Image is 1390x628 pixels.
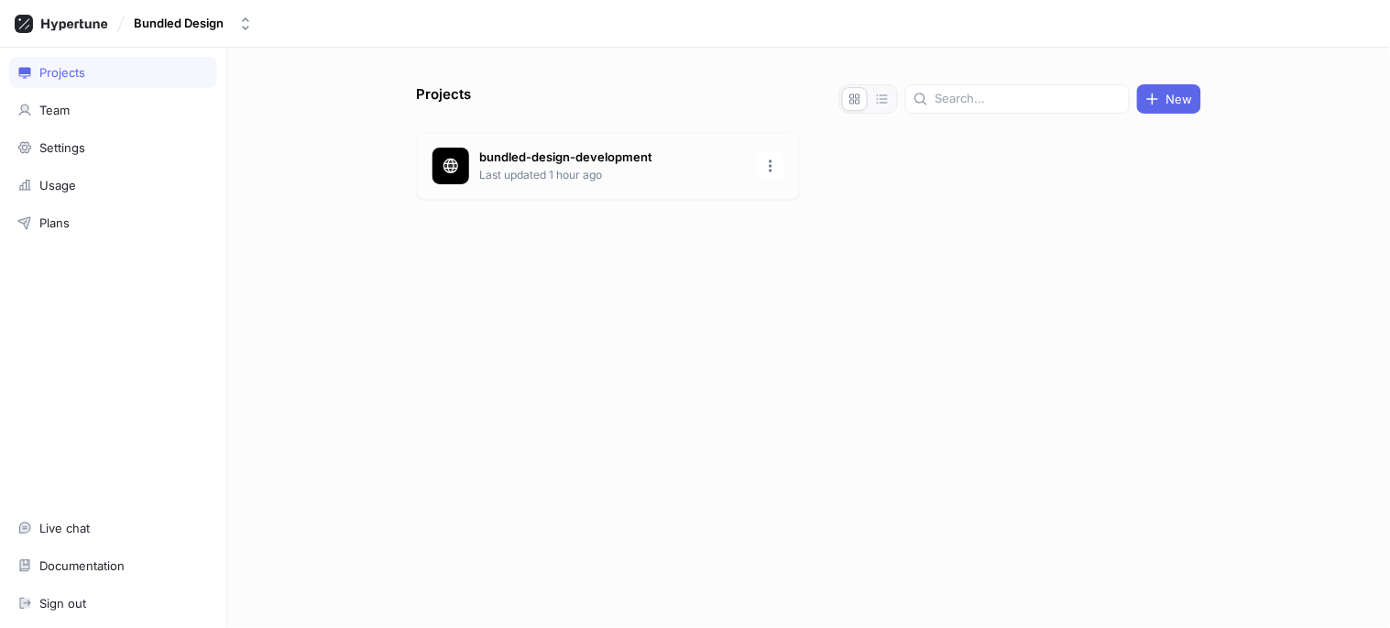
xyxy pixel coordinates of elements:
[9,132,217,163] a: Settings
[39,558,125,573] div: Documentation
[936,90,1122,108] input: Search...
[39,521,90,535] div: Live chat
[39,215,70,230] div: Plans
[134,16,224,31] div: Bundled Design
[417,84,472,114] p: Projects
[9,170,217,201] a: Usage
[480,167,746,183] p: Last updated 1 hour ago
[39,140,85,155] div: Settings
[39,596,86,611] div: Sign out
[39,65,85,80] div: Projects
[480,149,746,167] p: bundled-design-development
[9,94,217,126] a: Team
[1166,94,1193,105] span: New
[9,207,217,238] a: Plans
[9,57,217,88] a: Projects
[9,550,217,581] a: Documentation
[126,8,260,39] button: Bundled Design
[39,103,70,117] div: Team
[39,178,76,193] div: Usage
[1137,84,1201,114] button: New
